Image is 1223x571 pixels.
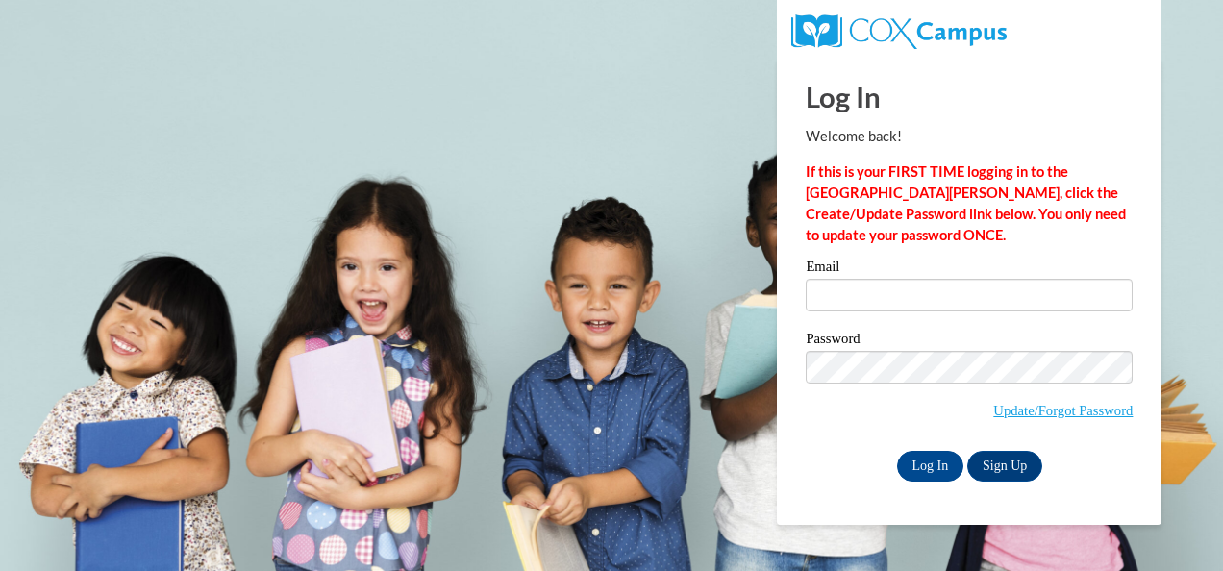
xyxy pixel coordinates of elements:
[806,332,1133,351] label: Password
[967,451,1042,482] a: Sign Up
[791,14,1006,49] img: COX Campus
[897,451,964,482] input: Log In
[806,77,1133,116] h1: Log In
[806,260,1133,279] label: Email
[806,163,1126,243] strong: If this is your FIRST TIME logging in to the [GEOGRAPHIC_DATA][PERSON_NAME], click the Create/Upd...
[791,22,1006,38] a: COX Campus
[806,126,1133,147] p: Welcome back!
[993,403,1133,418] a: Update/Forgot Password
